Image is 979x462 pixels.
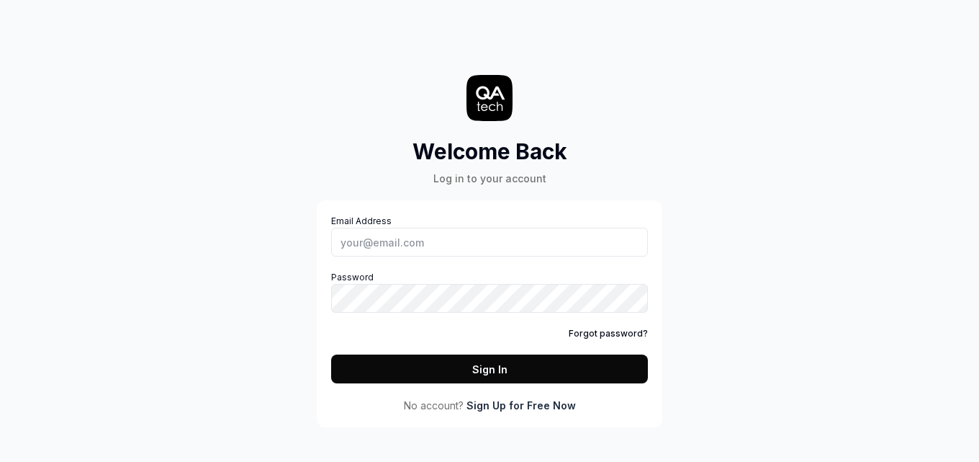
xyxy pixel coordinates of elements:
[331,284,648,313] input: Password
[404,398,464,413] span: No account?
[331,355,648,383] button: Sign In
[412,171,567,186] div: Log in to your account
[331,271,648,313] label: Password
[331,215,648,257] label: Email Address
[569,327,648,340] a: Forgot password?
[412,136,567,168] h2: Welcome Back
[331,228,648,257] input: Email Address
[466,398,576,413] a: Sign Up for Free Now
